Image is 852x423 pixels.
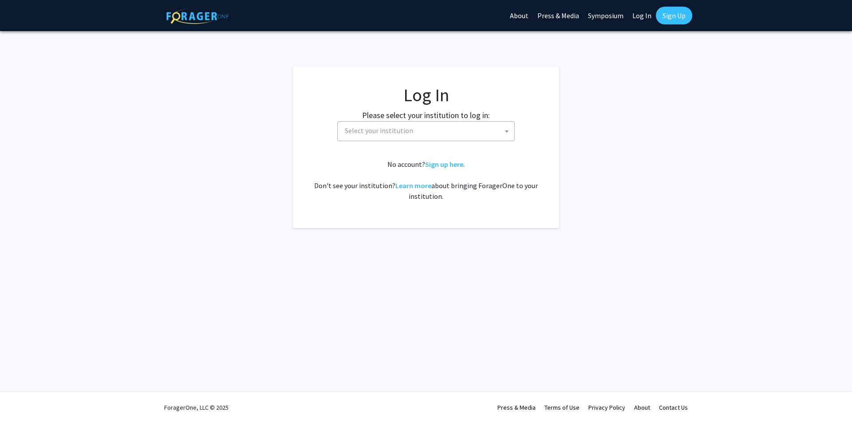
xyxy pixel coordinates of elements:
[311,84,541,106] h1: Log In
[659,403,688,411] a: Contact Us
[544,403,580,411] a: Terms of Use
[588,403,625,411] a: Privacy Policy
[166,8,229,24] img: ForagerOne Logo
[337,121,515,141] span: Select your institution
[311,159,541,202] div: No account? . Don't see your institution? about bringing ForagerOne to your institution.
[395,181,431,190] a: Learn more about bringing ForagerOne to your institution
[164,392,229,423] div: ForagerOne, LLC © 2025
[341,122,514,140] span: Select your institution
[497,403,536,411] a: Press & Media
[362,109,490,121] label: Please select your institution to log in:
[425,160,463,169] a: Sign up here
[634,403,650,411] a: About
[656,7,692,24] a: Sign Up
[345,126,413,135] span: Select your institution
